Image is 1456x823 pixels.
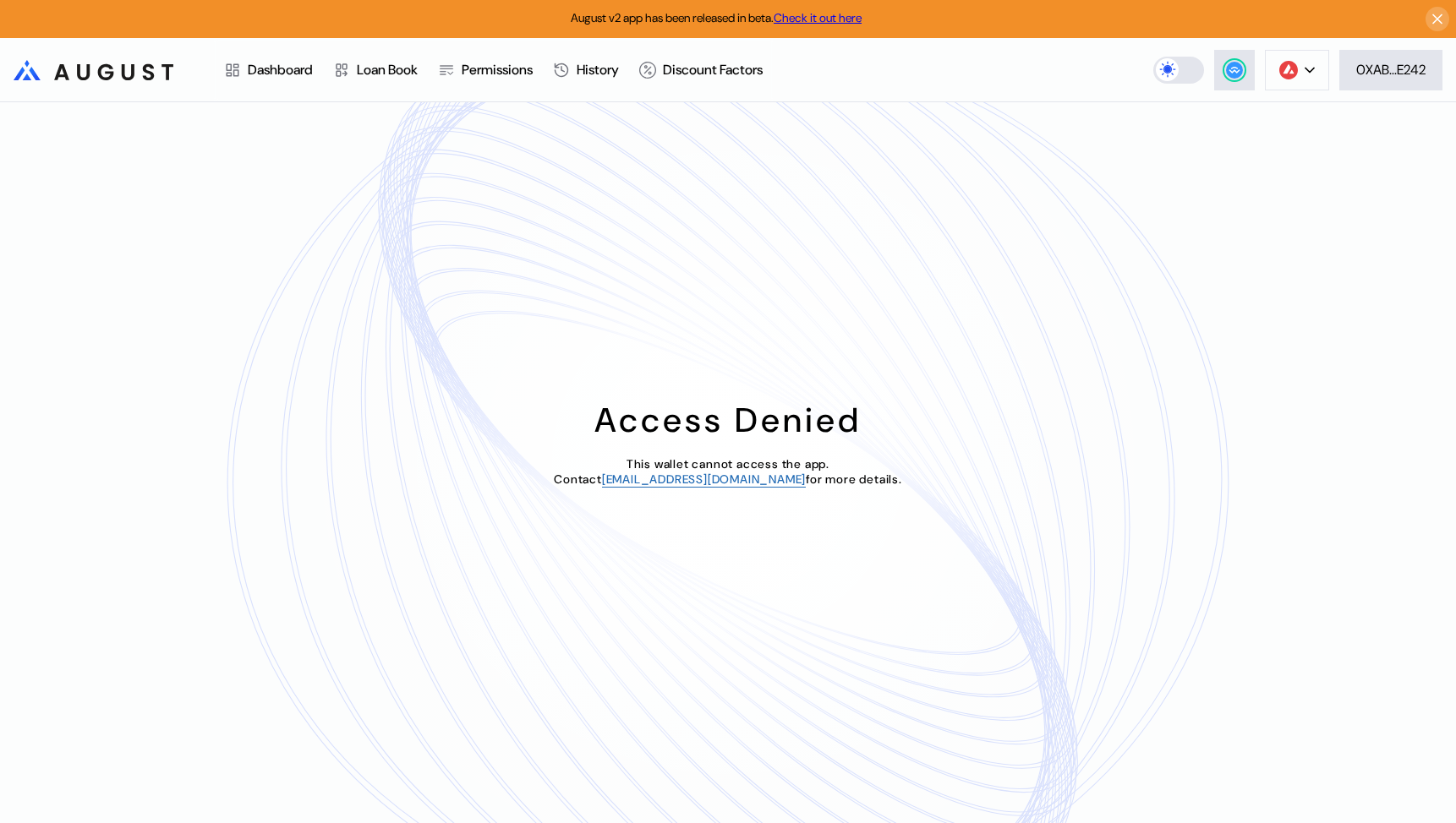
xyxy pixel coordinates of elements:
[248,61,313,79] div: Dashboard
[774,10,862,25] a: Check it out here
[663,61,763,79] div: Discount Factors
[571,10,862,25] span: August v2 app has been released in beta.
[323,39,428,101] a: Loan Book
[594,398,862,442] div: Access Denied
[543,39,629,101] a: History
[357,61,418,79] div: Loan Book
[1339,50,1442,90] button: 0XAB...E242
[1356,61,1426,79] div: 0XAB...E242
[602,471,806,488] a: [EMAIL_ADDRESS][DOMAIN_NAME]
[1279,61,1298,79] img: chain logo
[554,456,902,487] span: This wallet cannot access the app. Contact for more details.
[629,39,773,101] a: Discount Factors
[214,39,323,101] a: Dashboard
[577,61,619,79] div: History
[428,39,543,101] a: Permissions
[462,61,533,79] div: Permissions
[1265,50,1329,90] button: chain logo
